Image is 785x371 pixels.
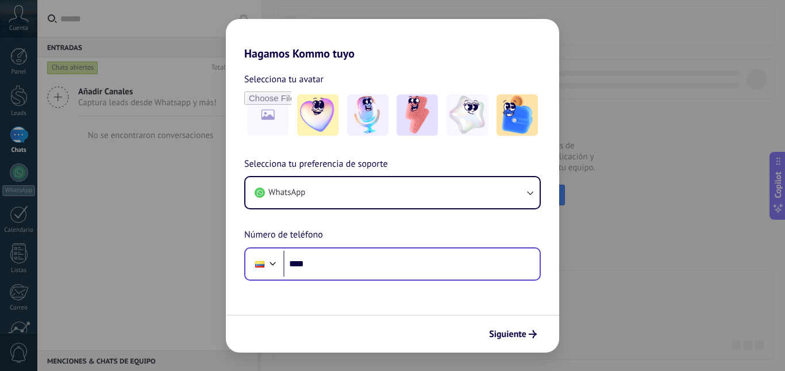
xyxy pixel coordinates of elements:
[489,330,526,338] span: Siguiente
[244,72,324,87] span: Selecciona tu avatar
[226,19,559,60] h2: Hagamos Kommo tuyo
[397,94,438,136] img: -3.jpeg
[244,157,388,172] span: Selecciona tu preferencia de soporte
[245,177,540,208] button: WhatsApp
[484,324,542,344] button: Siguiente
[249,252,271,276] div: Ecuador: + 593
[447,94,488,136] img: -4.jpeg
[297,94,338,136] img: -1.jpeg
[268,187,305,198] span: WhatsApp
[347,94,388,136] img: -2.jpeg
[244,228,323,243] span: Número de teléfono
[497,94,538,136] img: -5.jpeg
